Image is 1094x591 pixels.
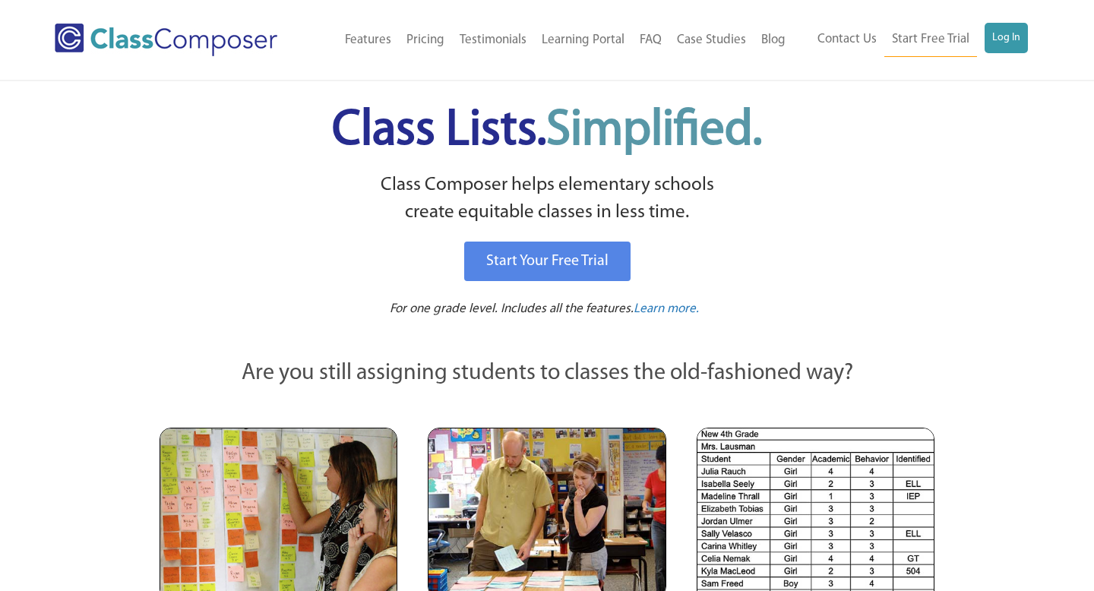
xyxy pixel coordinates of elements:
[884,23,977,57] a: Start Free Trial
[452,24,534,57] a: Testimonials
[390,302,634,315] span: For one grade level. Includes all the features.
[985,23,1028,53] a: Log In
[55,24,277,56] img: Class Composer
[332,106,762,156] span: Class Lists.
[486,254,609,269] span: Start Your Free Trial
[157,172,937,227] p: Class Composer helps elementary schools create equitable classes in less time.
[634,302,699,315] span: Learn more.
[810,23,884,56] a: Contact Us
[312,24,793,57] nav: Header Menu
[669,24,754,57] a: Case Studies
[464,242,631,281] a: Start Your Free Trial
[160,357,934,390] p: Are you still assigning students to classes the old-fashioned way?
[754,24,793,57] a: Blog
[634,300,699,319] a: Learn more.
[793,23,1028,57] nav: Header Menu
[337,24,399,57] a: Features
[399,24,452,57] a: Pricing
[534,24,632,57] a: Learning Portal
[632,24,669,57] a: FAQ
[546,106,762,156] span: Simplified.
